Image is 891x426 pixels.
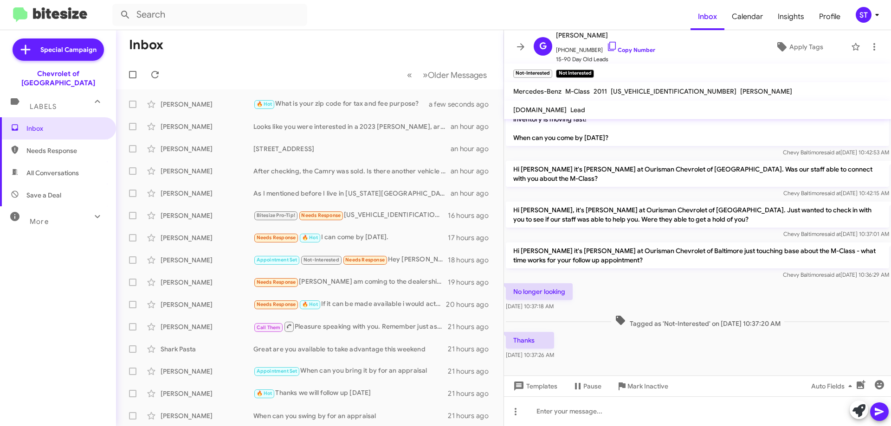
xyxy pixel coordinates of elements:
button: Previous [401,65,418,84]
span: [DATE] 10:37:26 AM [506,351,554,358]
span: G [539,39,547,54]
div: an hour ago [451,122,496,131]
div: 21 hours ago [448,344,496,354]
span: Needs Response [257,279,296,285]
span: Mercedes-Benz [513,87,562,95]
p: Hi [PERSON_NAME] it's [PERSON_NAME] at Ourisman Chevrolet of Baltimore just touching base about t... [506,242,889,268]
span: Lead [570,106,585,114]
div: [PERSON_NAME] [161,300,253,309]
div: Shark Pasta [161,344,253,354]
div: [PERSON_NAME] [161,322,253,331]
span: Not-Interested [303,257,339,263]
span: Auto Fields [811,378,856,394]
span: Needs Response [301,212,341,218]
span: Chevy Baltimore [DATE] 10:42:53 AM [783,149,889,156]
span: Pause [583,378,601,394]
span: Mark Inactive [627,378,668,394]
small: Not Interested [556,70,594,78]
span: 🔥 Hot [302,301,318,307]
div: [PERSON_NAME] [161,411,253,420]
span: Chevy Baltimore [DATE] 10:36:29 AM [783,271,889,278]
div: Pleasure speaking with you. Remember just ask for [PERSON_NAME] when you arrive. [253,321,448,332]
span: 🔥 Hot [302,235,318,241]
a: Inbox [691,3,724,30]
span: Needs Response [257,301,296,307]
button: Auto Fields [804,378,863,394]
span: 🔥 Hot [257,390,272,396]
span: More [30,217,49,226]
div: Hey [PERSON_NAME] - I am still waiting to hear from you! Should I reach out to someone else? [253,254,448,265]
div: a few seconds ago [440,100,496,109]
span: Inbox [26,124,105,133]
span: Templates [511,378,557,394]
span: Needs Response [257,235,296,241]
div: Thanks we will follow up [DATE] [253,388,448,399]
p: No longer looking [506,283,573,300]
div: Looks like you were interested in a 2023 [PERSON_NAME], are you still interested? [253,122,451,131]
div: 21 hours ago [448,411,496,420]
a: Calendar [724,3,770,30]
span: Labels [30,102,57,111]
span: Appointment Set [257,257,297,263]
div: ST [856,7,872,23]
span: said at [825,230,841,237]
span: Tagged as 'Not-Interested' on [DATE] 10:37:20 AM [611,315,784,328]
span: Save a Deal [26,191,61,200]
div: 21 hours ago [448,322,496,331]
div: [PERSON_NAME] [161,100,253,109]
div: [PERSON_NAME] [161,389,253,398]
button: Next [417,65,492,84]
span: Needs Response [345,257,385,263]
span: M-Class [565,87,590,95]
div: [PERSON_NAME] [161,166,253,176]
button: ST [848,7,881,23]
span: Needs Response [26,146,105,155]
div: [PERSON_NAME] [161,255,253,265]
h1: Inbox [129,38,163,52]
span: All Conversations [26,168,79,178]
div: If it can be made available i would actually prefer that [253,299,446,310]
div: an hour ago [451,166,496,176]
div: [PERSON_NAME] [161,233,253,242]
nav: Page navigation example [402,65,492,84]
div: Great are you available to take advantage this weekend [253,344,448,354]
p: Hi [PERSON_NAME] it's [PERSON_NAME] at Ourisman Chevrolet of [GEOGRAPHIC_DATA]. Was our staff abl... [506,161,889,187]
div: [STREET_ADDRESS] [253,144,451,153]
div: an hour ago [451,144,496,153]
span: Insights [770,3,812,30]
div: 19 hours ago [448,278,496,287]
div: [PERSON_NAME] [161,189,253,198]
span: [DATE] 10:37:18 AM [506,303,554,310]
div: 16 hours ago [448,211,496,220]
div: [PERSON_NAME] [161,367,253,376]
button: Mark Inactive [609,378,676,394]
span: [PERSON_NAME] [740,87,792,95]
span: Older Messages [428,70,487,80]
div: After checking, the Camry was sold. Is there another vehicle you would be interested in or would ... [253,166,451,176]
span: Special Campaign [40,45,97,54]
a: Profile [812,3,848,30]
span: 15-90 Day Old Leads [556,55,655,64]
span: Appointment Set [257,368,297,374]
div: [PERSON_NAME] am coming to the dealership [DATE] to hopefully buy/take the truck home! I'm curren... [253,277,448,287]
p: Hi [PERSON_NAME], it's [PERSON_NAME] at Ourisman Chevrolet of [GEOGRAPHIC_DATA]. Just wanted to c... [506,202,889,228]
div: [US_VEHICLE_IDENTIFICATION_NUMBER] is my current vehicle VIN, I owe $46,990. If you can cover tha... [253,210,448,221]
small: Not-Interested [513,70,552,78]
div: When can you swing by for an appraisal [253,411,448,420]
span: Apply Tags [789,38,823,55]
div: 20 hours ago [446,300,496,309]
span: [PHONE_NUMBER] [556,41,655,55]
p: Thanks [506,332,554,349]
button: Apply Tags [751,38,846,55]
span: [US_VEHICLE_IDENTIFICATION_NUMBER] [611,87,736,95]
input: Search [112,4,307,26]
div: [PERSON_NAME] [161,211,253,220]
span: Call Them [257,324,281,331]
div: 21 hours ago [448,367,496,376]
span: [PERSON_NAME] [556,30,655,41]
div: 18 hours ago [448,255,496,265]
div: 17 hours ago [448,233,496,242]
div: I can come by [DATE]. [253,232,448,243]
